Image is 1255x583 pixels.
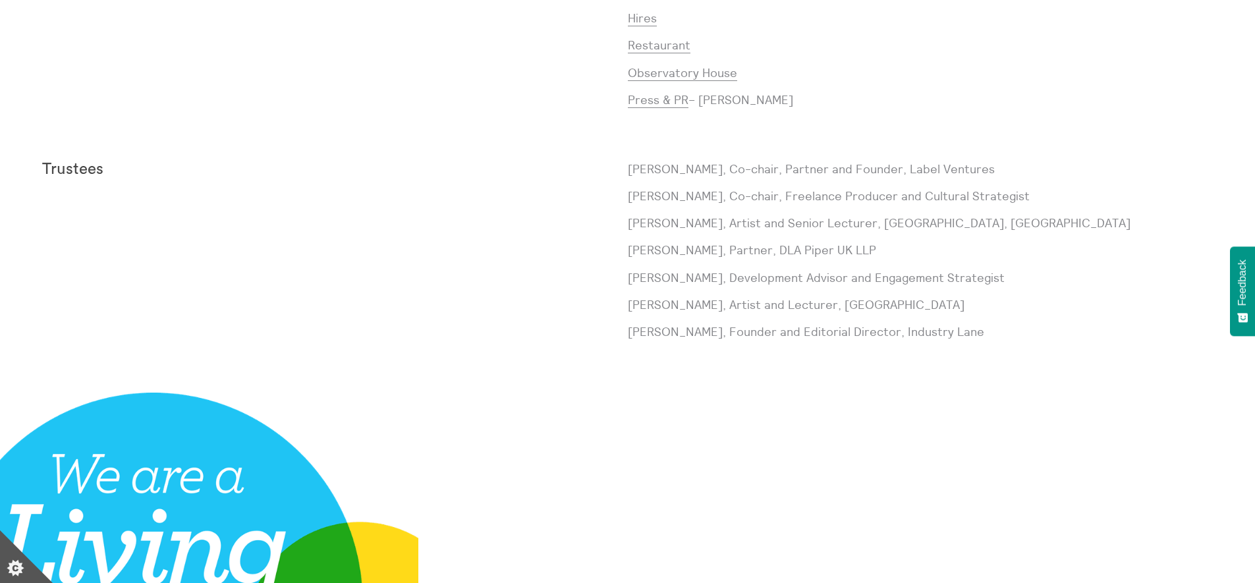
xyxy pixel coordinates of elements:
span: Feedback [1237,260,1248,306]
a: Restaurant [628,38,690,53]
a: Hires [628,11,657,26]
p: [PERSON_NAME], Co-chair, Partner and Founder, Label Ventures [628,161,1213,177]
p: [PERSON_NAME], Development Advisor and Engagement Strategist [628,269,1213,286]
p: [PERSON_NAME], Partner, DLA Piper UK LLP [628,242,1213,258]
p: – [PERSON_NAME] [628,92,1213,108]
a: Press & PR [628,92,688,108]
p: [PERSON_NAME], Artist and Lecturer, [GEOGRAPHIC_DATA] [628,296,1213,313]
strong: Trustees [42,161,103,177]
p: [PERSON_NAME], Co-chair, Freelance Producer and Cultural Strategist [628,188,1213,204]
p: [PERSON_NAME], Founder and Editorial Director, Industry Lane [628,323,1213,340]
p: [PERSON_NAME], Artist and Senior Lecturer, [GEOGRAPHIC_DATA], [GEOGRAPHIC_DATA] [628,215,1213,231]
button: Feedback - Show survey [1230,246,1255,336]
a: Observatory House [628,65,737,81]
